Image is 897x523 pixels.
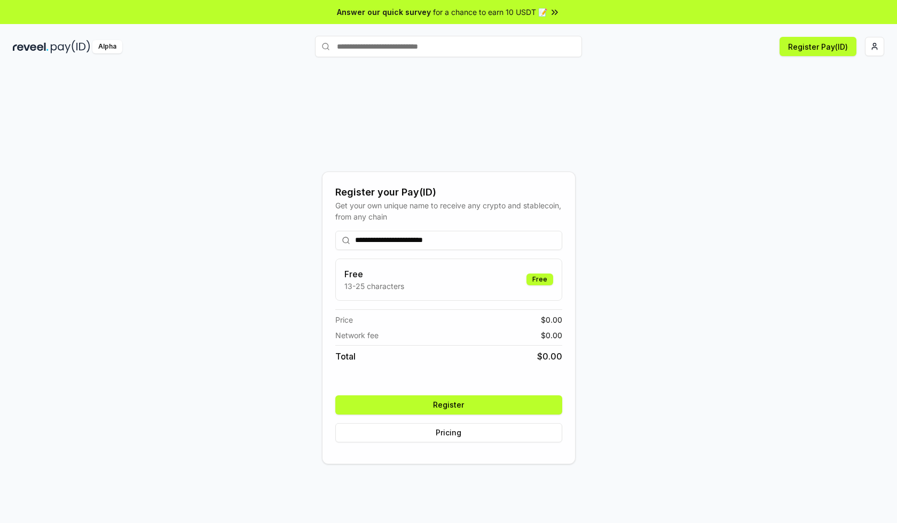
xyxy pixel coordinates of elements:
img: reveel_dark [13,40,49,53]
span: Network fee [335,330,379,341]
div: Free [526,274,553,285]
img: pay_id [51,40,90,53]
div: Get your own unique name to receive any crypto and stablecoin, from any chain [335,200,562,222]
div: Register your Pay(ID) [335,185,562,200]
span: $ 0.00 [537,350,562,363]
span: Total [335,350,356,363]
span: Price [335,314,353,325]
span: $ 0.00 [541,330,562,341]
span: $ 0.00 [541,314,562,325]
button: Register Pay(ID) [780,37,856,56]
span: Answer our quick survey [337,6,431,18]
div: Alpha [92,40,122,53]
button: Register [335,395,562,415]
button: Pricing [335,423,562,442]
h3: Free [344,268,404,280]
p: 13-25 characters [344,280,404,292]
span: for a chance to earn 10 USDT 📝 [433,6,547,18]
